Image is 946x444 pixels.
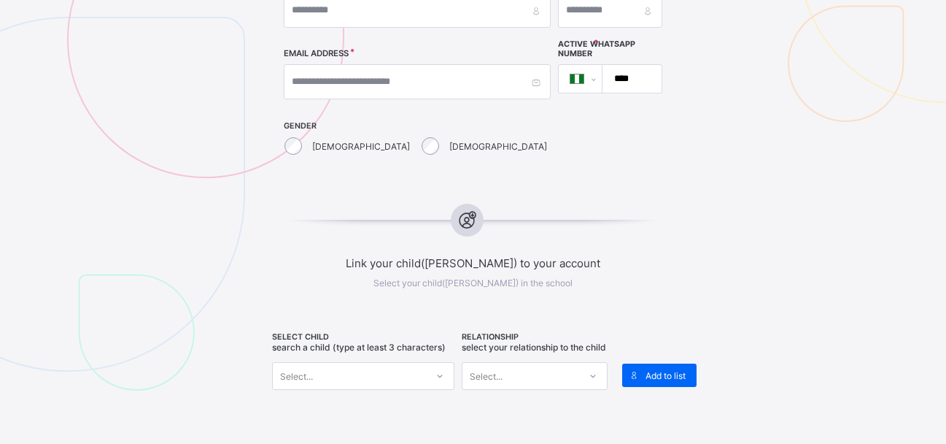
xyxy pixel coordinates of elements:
span: Select your child([PERSON_NAME]) in the school [373,277,573,288]
span: Link your child([PERSON_NAME]) to your account [236,256,710,270]
label: Active WhatsApp Number [558,39,662,58]
span: Search a child (type at least 3 characters) [272,342,446,353]
div: Select... [470,362,503,390]
div: Select... [280,362,313,390]
span: Select your relationship to the child [462,342,606,353]
span: SELECT CHILD [272,332,454,342]
span: RELATIONSHIP [462,332,608,342]
label: EMAIL ADDRESS [284,48,349,58]
label: [DEMOGRAPHIC_DATA] [449,141,547,152]
label: [DEMOGRAPHIC_DATA] [312,141,410,152]
span: Add to list [645,370,686,381]
span: GENDER [284,121,551,131]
